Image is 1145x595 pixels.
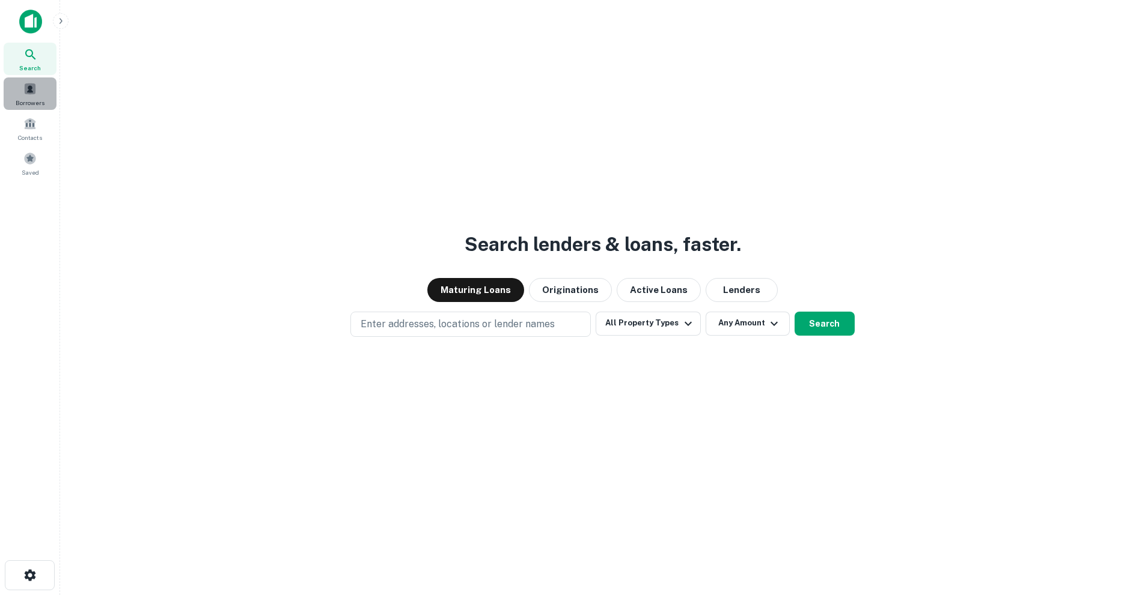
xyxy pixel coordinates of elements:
[22,168,39,177] span: Saved
[465,230,741,259] h3: Search lenders & loans, faster.
[529,278,612,302] button: Originations
[19,10,42,34] img: capitalize-icon.png
[350,312,591,337] button: Enter addresses, locations or lender names
[427,278,524,302] button: Maturing Loans
[617,278,701,302] button: Active Loans
[706,312,790,336] button: Any Amount
[4,77,56,110] a: Borrowers
[706,278,778,302] button: Lenders
[4,43,56,75] a: Search
[19,63,41,73] span: Search
[4,112,56,145] a: Contacts
[4,147,56,180] a: Saved
[596,312,700,336] button: All Property Types
[1085,499,1145,557] iframe: Chat Widget
[18,133,42,142] span: Contacts
[795,312,855,336] button: Search
[361,317,555,331] p: Enter addresses, locations or lender names
[16,98,44,107] span: Borrowers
